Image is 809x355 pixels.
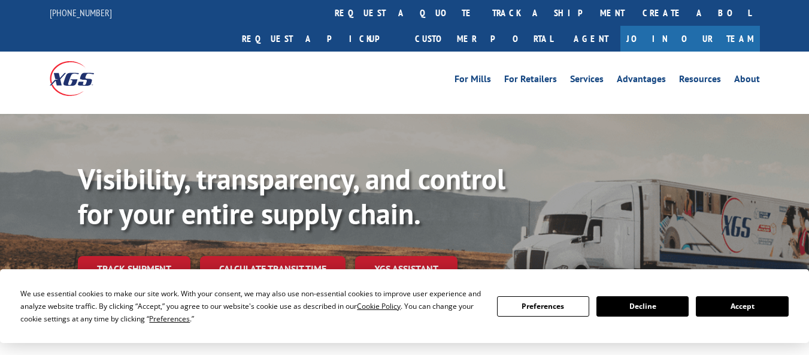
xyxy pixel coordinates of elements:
[406,26,562,52] a: Customer Portal
[455,74,491,88] a: For Mills
[596,296,689,317] button: Decline
[504,74,557,88] a: For Retailers
[734,74,760,88] a: About
[679,74,721,88] a: Resources
[570,74,604,88] a: Services
[50,7,112,19] a: [PHONE_NUMBER]
[355,256,457,282] a: XGS ASSISTANT
[233,26,406,52] a: Request a pickup
[78,160,505,232] b: Visibility, transparency, and control for your entire supply chain.
[696,296,788,317] button: Accept
[617,74,666,88] a: Advantages
[149,314,190,324] span: Preferences
[78,256,190,281] a: Track shipment
[200,256,346,282] a: Calculate transit time
[562,26,620,52] a: Agent
[620,26,760,52] a: Join Our Team
[497,296,589,317] button: Preferences
[20,287,482,325] div: We use essential cookies to make our site work. With your consent, we may also use non-essential ...
[357,301,401,311] span: Cookie Policy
